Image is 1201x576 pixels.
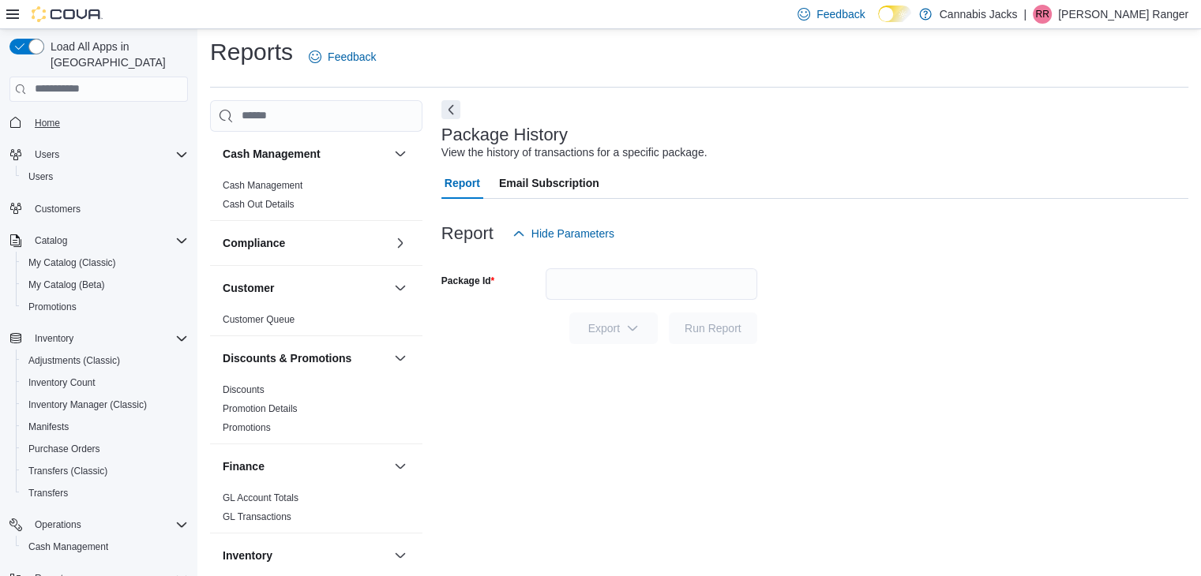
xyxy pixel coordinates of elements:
[223,146,321,162] h3: Cash Management
[16,296,194,318] button: Promotions
[28,354,120,367] span: Adjustments (Classic)
[441,224,494,243] h3: Report
[210,176,422,220] div: Cash Management
[3,230,194,252] button: Catalog
[441,100,460,119] button: Next
[223,198,295,211] span: Cash Out Details
[22,253,122,272] a: My Catalog (Classic)
[22,167,188,186] span: Users
[223,235,285,251] h3: Compliance
[940,5,1018,24] p: Cannabis Jacks
[223,422,271,433] a: Promotions
[391,279,410,297] button: Customer
[878,22,879,23] span: Dark Mode
[391,349,410,368] button: Discounts & Promotions
[22,351,188,370] span: Adjustments (Classic)
[28,376,96,389] span: Inventory Count
[223,492,298,503] a: GL Account Totals
[32,6,103,22] img: Cova
[22,373,102,392] a: Inventory Count
[669,312,757,344] button: Run Report
[35,518,81,531] span: Operations
[28,301,77,313] span: Promotions
[28,421,69,433] span: Manifests
[1035,5,1049,24] span: RR
[22,439,107,458] a: Purchase Orders
[16,482,194,504] button: Transfers
[223,384,265,395] a: Discounts
[878,6,911,22] input: Dark Mode
[28,515,188,534] span: Operations
[22,484,74,503] a: Transfers
[223,179,302,192] span: Cash Management
[16,460,194,482] button: Transfers (Classic)
[28,279,105,291] span: My Catalog (Beta)
[441,144,707,161] div: View the history of transactions for a specific package.
[223,403,298,414] a: Promotion Details
[22,439,188,458] span: Purchase Orders
[223,350,388,366] button: Discounts & Promotions
[16,416,194,438] button: Manifests
[16,350,194,372] button: Adjustments (Classic)
[223,383,265,396] span: Discounts
[28,113,188,133] span: Home
[223,235,388,251] button: Compliance
[28,443,100,455] span: Purchase Orders
[210,310,422,335] div: Customer
[223,146,388,162] button: Cash Management
[3,111,194,134] button: Home
[223,511,291,523] span: GL Transactions
[22,167,59,186] a: Users
[22,395,153,414] a: Inventory Manager (Classic)
[391,144,410,163] button: Cash Management
[223,548,388,563] button: Inventory
[506,218,621,249] button: Hide Parameters
[35,332,73,345] span: Inventory
[28,515,88,534] button: Operations
[28,114,66,133] a: Home
[3,327,194,350] button: Inventory
[16,372,194,394] button: Inventory Count
[22,351,126,370] a: Adjustments (Classic)
[16,394,194,416] button: Inventory Manager (Classic)
[210,488,422,533] div: Finance
[22,537,114,556] a: Cash Management
[569,312,658,344] button: Export
[16,252,194,274] button: My Catalog (Classic)
[816,6,865,22] span: Feedback
[28,487,68,499] span: Transfers
[391,234,410,252] button: Compliance
[28,200,87,219] a: Customers
[223,492,298,504] span: GL Account Totals
[35,148,59,161] span: Users
[16,274,194,296] button: My Catalog (Beta)
[223,199,295,210] a: Cash Out Details
[685,320,741,336] span: Run Report
[22,462,188,481] span: Transfers (Classic)
[223,458,388,474] button: Finance
[223,313,295,326] span: Customer Queue
[22,395,188,414] span: Inventory Manager (Classic)
[35,203,81,215] span: Customers
[223,548,272,563] h3: Inventory
[28,199,188,219] span: Customers
[1058,5,1188,24] p: [PERSON_NAME] Ranger
[28,145,66,164] button: Users
[328,49,376,65] span: Feedback
[28,145,188,164] span: Users
[223,458,265,474] h3: Finance
[22,373,188,392] span: Inventory Count
[28,170,53,183] span: Users
[22,275,111,294] a: My Catalog (Beta)
[223,511,291,522] a: GL Transactions
[441,275,494,287] label: Package Id
[28,329,188,348] span: Inventory
[3,144,194,166] button: Users
[28,231,188,250] span: Catalog
[28,398,147,411] span: Inventory Manager (Classic)
[28,540,108,553] span: Cash Management
[28,231,73,250] button: Catalog
[1033,5,1052,24] div: Renee Ranger
[22,537,188,556] span: Cash Management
